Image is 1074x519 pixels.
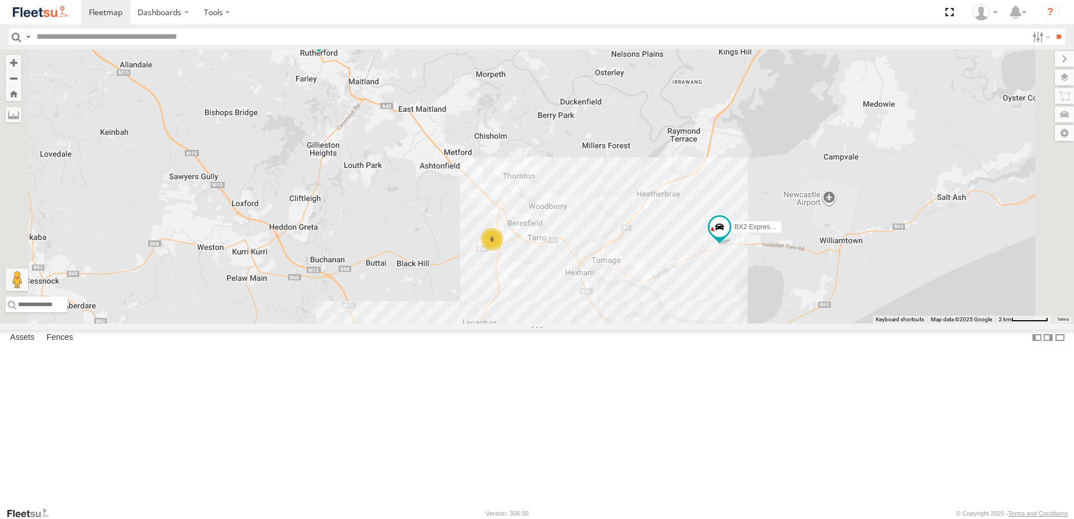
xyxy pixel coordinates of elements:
label: Hide Summary Table [1054,330,1066,346]
label: Search Filter Options [1028,29,1052,45]
button: Drag Pegman onto the map to open Street View [6,268,28,291]
label: Measure [6,107,21,122]
div: Version: 306.00 [486,510,529,517]
i: ? [1041,3,1059,21]
a: Terms and Conditions [1008,510,1068,517]
div: 6 [481,228,503,251]
label: Fences [41,330,79,345]
span: Map data ©2025 Google [931,316,992,322]
label: Dock Summary Table to the Left [1031,330,1043,346]
a: Terms (opens in new tab) [1057,317,1069,322]
span: 2 km [999,316,1011,322]
label: Search Query [24,29,33,45]
label: Map Settings [1055,125,1074,141]
button: Map Scale: 2 km per 62 pixels [995,316,1052,324]
div: Matt Curtis [969,4,1002,21]
button: Zoom in [6,55,21,70]
button: Keyboard shortcuts [876,316,924,324]
label: Assets [4,330,40,345]
img: fleetsu-logo-horizontal.svg [11,4,70,20]
div: © Copyright 2025 - [956,510,1068,517]
span: BX2 Express Ute [734,224,785,231]
button: Zoom out [6,70,21,86]
label: Dock Summary Table to the Right [1043,330,1054,346]
a: Visit our Website [6,508,58,519]
button: Zoom Home [6,86,21,101]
